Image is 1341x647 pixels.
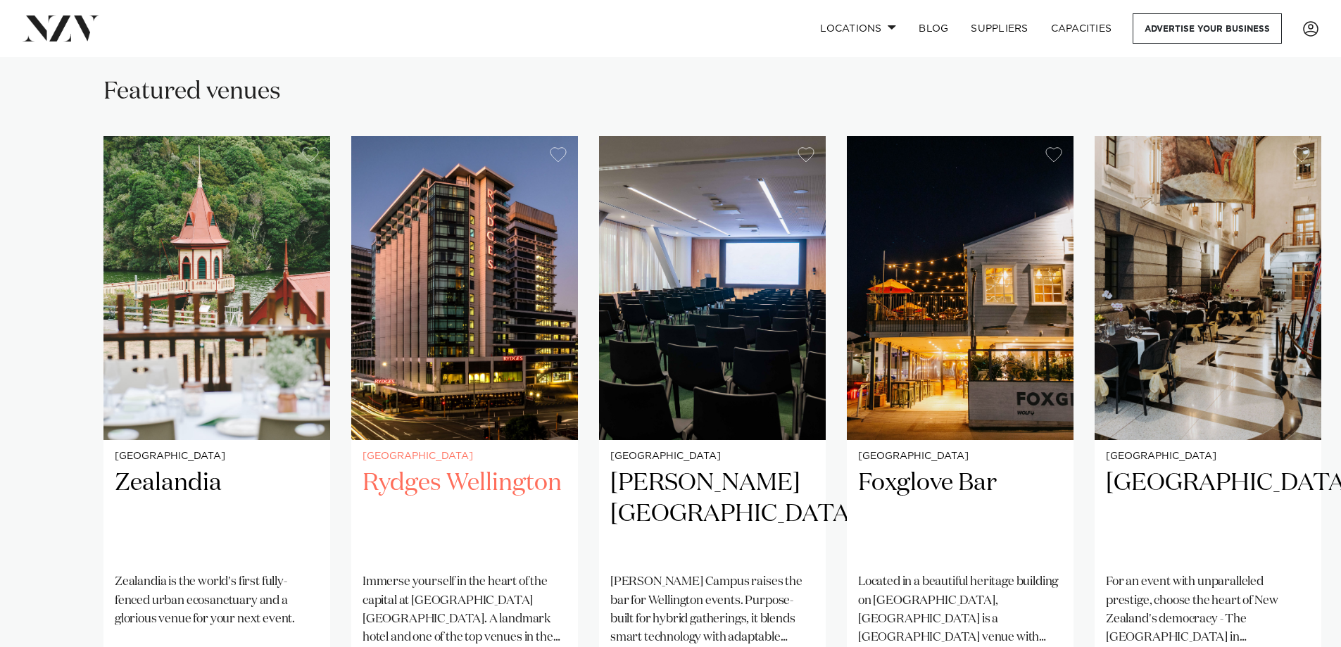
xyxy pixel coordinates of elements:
[103,136,330,440] img: Rātā Cafe at Zealandia
[115,467,319,563] h2: Zealandia
[363,573,567,647] p: Immerse yourself in the heart of the capital at [GEOGRAPHIC_DATA] [GEOGRAPHIC_DATA]. A landmark h...
[1106,573,1310,647] p: For an event with unparalleled prestige, choose the heart of New Zealand's democracy - The [GEOGR...
[959,13,1039,44] a: SUPPLIERS
[1133,13,1282,44] a: Advertise your business
[23,15,99,41] img: nzv-logo.png
[907,13,959,44] a: BLOG
[115,451,319,462] small: [GEOGRAPHIC_DATA]
[1106,467,1310,563] h2: [GEOGRAPHIC_DATA]
[103,76,281,108] h2: Featured venues
[1106,451,1310,462] small: [GEOGRAPHIC_DATA]
[610,467,814,563] h2: [PERSON_NAME][GEOGRAPHIC_DATA]
[858,451,1062,462] small: [GEOGRAPHIC_DATA]
[809,13,907,44] a: Locations
[115,573,319,629] p: Zealandia is the world's first fully-fenced urban ecosanctuary and a glorious venue for your next...
[610,573,814,647] p: [PERSON_NAME] Campus raises the bar for Wellington events. Purpose-built for hybrid gatherings, i...
[363,451,567,462] small: [GEOGRAPHIC_DATA]
[610,451,814,462] small: [GEOGRAPHIC_DATA]
[858,573,1062,647] p: Located in a beautiful heritage building on [GEOGRAPHIC_DATA], [GEOGRAPHIC_DATA] is a [GEOGRAPHIC...
[858,467,1062,563] h2: Foxglove Bar
[1040,13,1123,44] a: Capacities
[363,467,567,563] h2: Rydges Wellington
